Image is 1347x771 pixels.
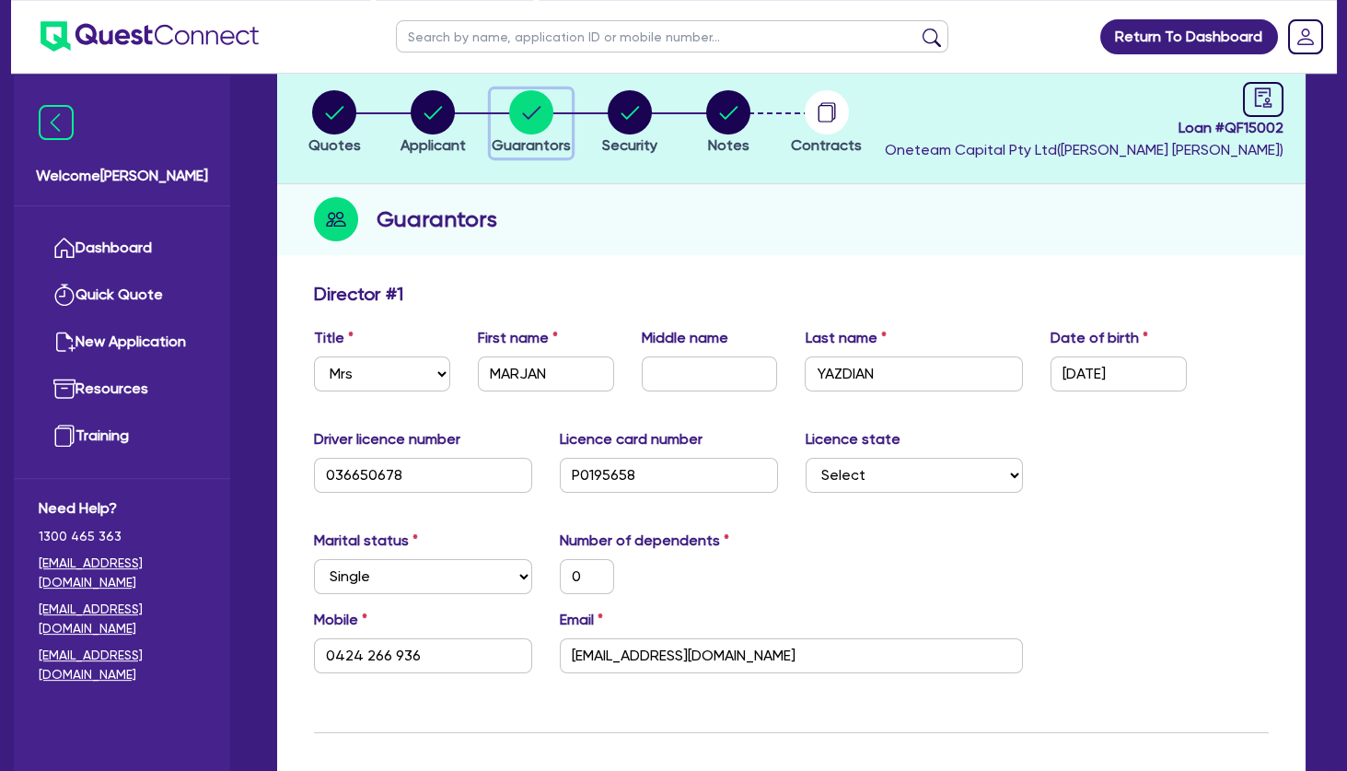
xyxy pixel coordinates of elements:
button: Guarantors [491,89,572,158]
span: Welcome [PERSON_NAME] [36,165,208,187]
a: [EMAIL_ADDRESS][DOMAIN_NAME] [39,646,205,684]
a: Quick Quote [39,272,205,319]
label: Middle name [642,327,728,349]
a: Resources [39,366,205,413]
label: Driver licence number [314,428,460,450]
label: Title [314,327,354,349]
label: Mobile [314,609,367,631]
span: Need Help? [39,497,205,520]
img: quick-quote [53,284,75,306]
span: 1300 465 363 [39,527,205,546]
label: Number of dependents [560,530,729,552]
input: Search by name, application ID or mobile number... [396,20,948,53]
a: [EMAIL_ADDRESS][DOMAIN_NAME] [39,554,205,592]
input: DD / MM / YYYY [1051,356,1187,391]
img: icon-menu-close [39,105,74,140]
label: Date of birth [1051,327,1148,349]
button: Applicant [400,89,467,158]
span: audit [1253,88,1273,108]
span: Security [602,136,657,154]
button: Notes [705,89,751,158]
button: Security [601,89,658,158]
span: Quotes [308,136,361,154]
a: Dashboard [39,225,205,272]
label: Marital status [314,530,418,552]
label: Last name [805,327,886,349]
span: Guarantors [492,136,571,154]
span: Loan # QF15002 [885,117,1283,139]
img: quest-connect-logo-blue [41,21,259,52]
span: Oneteam Capital Pty Ltd ( [PERSON_NAME] [PERSON_NAME] ) [885,141,1283,158]
span: Contracts [791,136,862,154]
label: Licence state [806,428,900,450]
a: Training [39,413,205,460]
h3: Director # 1 [314,283,403,305]
label: Email [560,609,603,631]
img: training [53,425,75,447]
label: First name [478,327,558,349]
a: Dropdown toggle [1282,13,1330,61]
h2: Guarantors [377,203,497,236]
a: Return To Dashboard [1100,19,1278,54]
a: New Application [39,319,205,366]
a: [EMAIL_ADDRESS][DOMAIN_NAME] [39,600,205,638]
span: Applicant [401,136,466,154]
a: audit [1243,82,1283,117]
img: step-icon [314,197,358,241]
label: Licence card number [560,428,703,450]
button: Quotes [308,89,362,158]
button: Contracts [790,89,863,158]
img: new-application [53,331,75,353]
img: resources [53,378,75,400]
span: Notes [708,136,749,154]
